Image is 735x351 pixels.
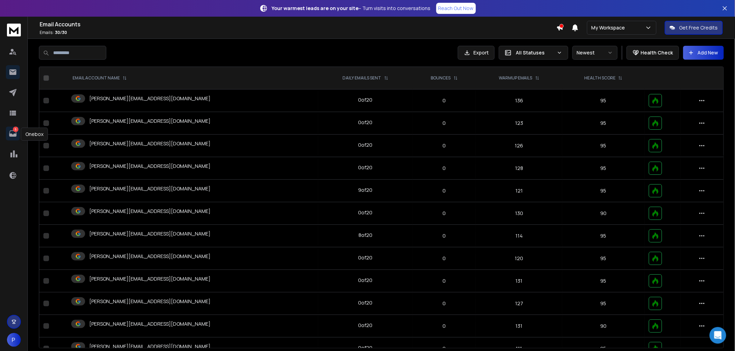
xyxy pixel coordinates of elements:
div: 0 of 20 [358,299,373,306]
td: 95 [562,89,645,112]
button: Health Check [627,46,679,60]
td: 95 [562,180,645,202]
button: Newest [572,46,618,60]
div: 0 of 20 [358,96,373,103]
p: Reach Out Now [438,5,474,12]
p: 0 [417,277,472,284]
p: [PERSON_NAME][EMAIL_ADDRESS][DOMAIN_NAME] [89,230,210,237]
div: Open Intercom Messenger [710,327,726,344]
td: 136 [476,89,562,112]
td: 90 [562,315,645,337]
p: 5 [13,127,18,132]
p: 0 [417,300,472,307]
td: 127 [476,292,562,315]
p: [PERSON_NAME][EMAIL_ADDRESS][DOMAIN_NAME] [89,253,210,260]
button: P [7,333,21,347]
p: [PERSON_NAME][EMAIL_ADDRESS][DOMAIN_NAME] [89,140,210,147]
p: 0 [417,323,472,329]
div: 0 of 20 [358,164,373,171]
p: DAILY EMAILS SENT [343,75,381,81]
p: 0 [417,210,472,217]
div: Onebox [21,128,48,141]
p: – Turn visits into conversations [272,5,431,12]
td: 95 [562,225,645,247]
td: 120 [476,247,562,270]
td: 131 [476,270,562,292]
span: 30 / 30 [55,29,67,35]
a: 5 [6,127,20,140]
strong: Your warmest leads are on your site [272,5,359,11]
div: EMAIL ACCOUNT NAME [73,75,127,81]
td: 95 [562,157,645,180]
p: WARMUP EMAILS [499,75,532,81]
td: 130 [476,202,562,225]
div: 0 of 20 [358,119,373,126]
p: [PERSON_NAME][EMAIL_ADDRESS][DOMAIN_NAME] [89,163,210,170]
p: [PERSON_NAME][EMAIL_ADDRESS][DOMAIN_NAME] [89,320,210,327]
img: logo [7,24,21,36]
a: Reach Out Now [436,3,476,14]
p: [PERSON_NAME][EMAIL_ADDRESS][DOMAIN_NAME] [89,275,210,282]
p: 0 [417,97,472,104]
p: 0 [417,165,472,172]
p: All Statuses [516,49,554,56]
td: 95 [562,292,645,315]
td: 95 [562,247,645,270]
p: [PERSON_NAME][EMAIL_ADDRESS][DOMAIN_NAME] [89,208,210,215]
p: [PERSON_NAME][EMAIL_ADDRESS][DOMAIN_NAME] [89,298,210,305]
button: Get Free Credits [665,21,723,35]
td: 131 [476,315,562,337]
td: 95 [562,270,645,292]
td: 128 [476,157,562,180]
td: 90 [562,202,645,225]
button: Add New [683,46,724,60]
p: 0 [417,255,472,262]
p: HEALTH SCORE [584,75,616,81]
p: Get Free Credits [679,24,718,31]
td: 126 [476,135,562,157]
button: Export [458,46,495,60]
p: [PERSON_NAME][EMAIL_ADDRESS][DOMAIN_NAME] [89,118,210,125]
p: 0 [417,232,472,239]
p: [PERSON_NAME][EMAIL_ADDRESS][DOMAIN_NAME] [89,185,210,192]
h1: Email Accounts [40,20,556,28]
p: [PERSON_NAME][EMAIL_ADDRESS][DOMAIN_NAME] [89,95,210,102]
p: 0 [417,187,472,194]
td: 121 [476,180,562,202]
td: 95 [562,135,645,157]
p: Health Check [641,49,673,56]
p: 0 [417,142,472,149]
p: BOUNCES [431,75,451,81]
div: 0 of 20 [358,142,373,148]
p: Emails : [40,30,556,35]
p: 0 [417,120,472,127]
div: 0 of 20 [358,209,373,216]
td: 123 [476,112,562,135]
div: 8 of 20 [358,232,372,239]
p: My Workspace [592,24,628,31]
div: 0 of 20 [358,277,373,284]
td: 95 [562,112,645,135]
div: 0 of 20 [358,254,373,261]
div: 9 of 20 [358,187,373,194]
td: 114 [476,225,562,247]
p: [PERSON_NAME][EMAIL_ADDRESS][DOMAIN_NAME] [89,343,210,350]
div: 0 of 20 [358,322,373,329]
